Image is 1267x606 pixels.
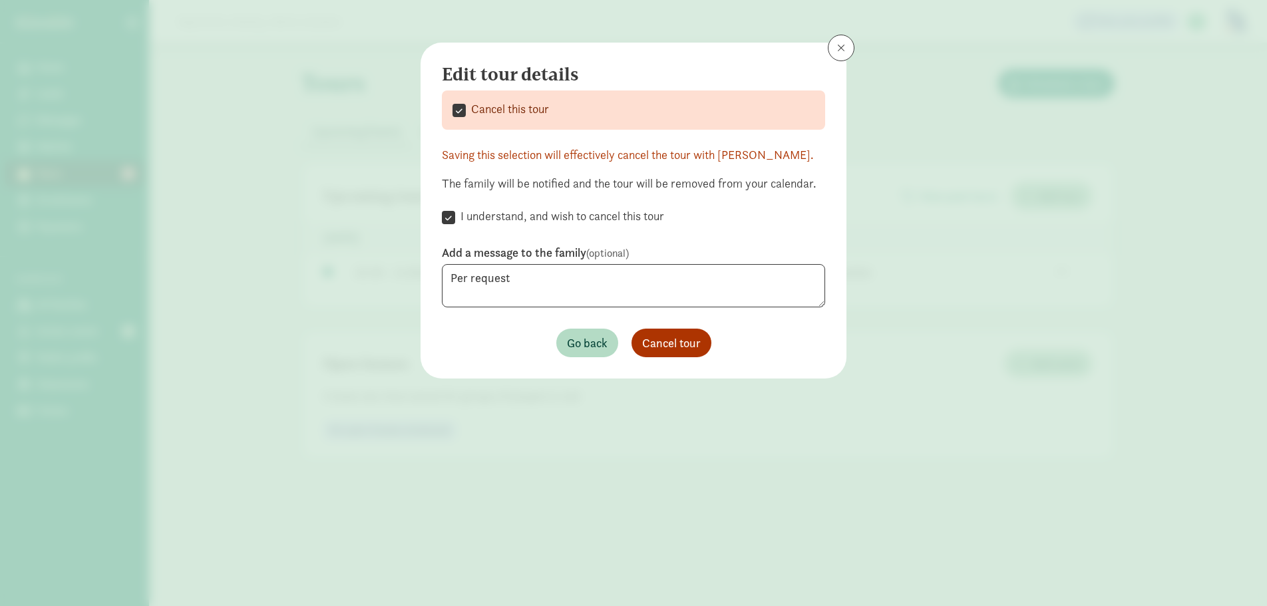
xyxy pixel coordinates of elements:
[1200,542,1267,606] iframe: Chat Widget
[442,245,825,261] label: Add a message to the family
[442,174,825,192] div: The family will be notified and the tour will be removed from your calendar.
[632,329,711,357] button: Cancel tour
[586,246,629,260] span: (optional)
[442,64,814,85] h4: Edit tour details
[455,208,664,224] label: I understand, and wish to cancel this tour
[642,334,701,352] span: Cancel tour
[466,101,549,117] label: Cancel this tour
[556,329,618,357] button: Go back
[442,146,825,164] div: Saving this selection will effectively cancel the tour with [PERSON_NAME].
[567,334,608,352] span: Go back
